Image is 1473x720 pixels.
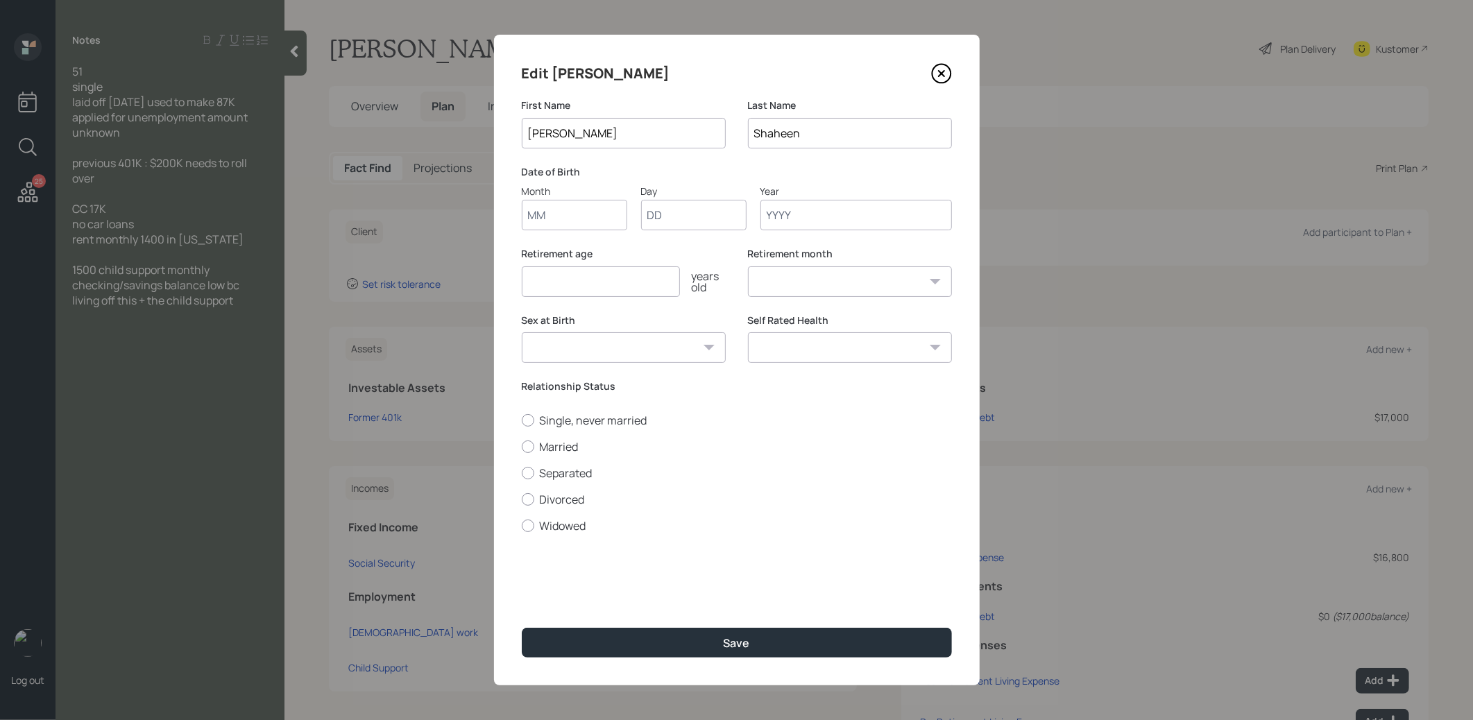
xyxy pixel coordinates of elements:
[522,465,952,481] label: Separated
[748,98,952,112] label: Last Name
[522,492,952,507] label: Divorced
[522,413,952,428] label: Single, never married
[522,98,726,112] label: First Name
[522,439,952,454] label: Married
[522,379,952,393] label: Relationship Status
[724,635,750,651] div: Save
[641,200,747,230] input: Day
[522,518,952,533] label: Widowed
[522,62,670,85] h4: Edit [PERSON_NAME]
[522,165,952,179] label: Date of Birth
[760,200,952,230] input: Year
[748,247,952,261] label: Retirement month
[522,247,726,261] label: Retirement age
[522,628,952,658] button: Save
[522,200,627,230] input: Month
[522,184,627,198] div: Month
[680,271,726,293] div: years old
[522,314,726,327] label: Sex at Birth
[641,184,747,198] div: Day
[748,314,952,327] label: Self Rated Health
[760,184,952,198] div: Year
